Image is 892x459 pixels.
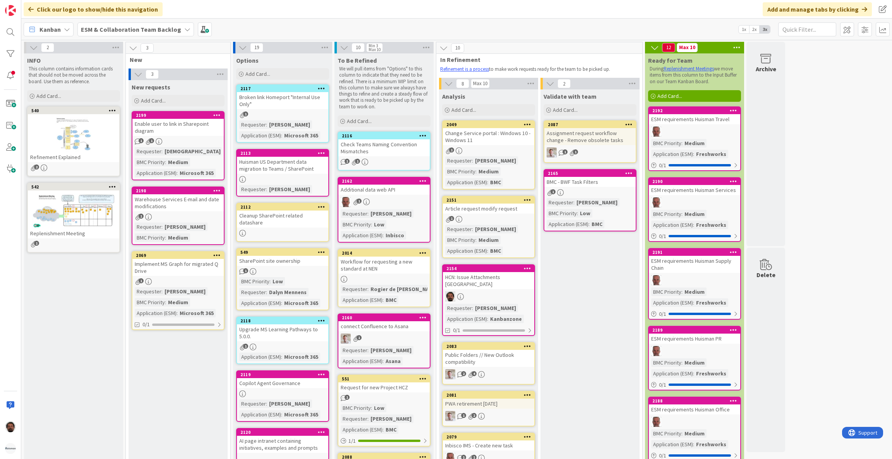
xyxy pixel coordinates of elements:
[443,369,534,379] div: Rd
[135,233,165,242] div: BMC Priority
[756,64,776,74] div: Archive
[132,187,224,211] div: 2198Warehouse Services E-mail and date modifications
[547,209,577,218] div: BMC Priority
[563,149,568,154] span: 1
[547,220,588,228] div: Application (ESM)
[342,250,430,256] div: 2014
[577,209,578,218] span: :
[369,285,440,293] div: Rogier de [PERSON_NAME]
[237,85,328,109] div: 2117Broken link Homeport "Internal Use Only"
[449,147,454,152] span: 1
[649,249,740,273] div: 2191ESM requirements Huisman Supply Chain
[243,111,248,116] span: 1
[649,178,740,195] div: 2190ESM requirements Huisman Services
[237,249,328,266] div: 549SharePoint site ownership
[472,156,473,165] span: :
[763,2,872,16] div: Add and manage tabs by clicking
[16,1,35,10] span: Support
[651,197,661,207] img: HB
[487,247,488,255] span: :
[756,270,775,279] div: Delete
[445,225,472,233] div: Requester
[237,429,328,453] div: 2120AI page intranet containing initiatives, examples and prompts
[443,433,534,450] div: 2079Inbisco IMS - Create new task
[575,198,619,207] div: [PERSON_NAME]
[659,232,666,240] span: 0 / 1
[240,151,328,156] div: 2113
[28,107,119,114] div: 540
[445,247,487,255] div: Application (ESM)
[573,149,578,154] span: 1
[338,132,430,156] div: 2116Check Teams Naming Convention Mismatches
[163,223,208,231] div: [PERSON_NAME]
[693,221,694,229] span: :
[36,92,61,99] span: Add Card...
[451,106,476,113] span: Add Card...
[443,291,534,301] div: AC
[367,285,369,293] span: :
[269,277,271,286] span: :
[445,291,455,301] img: AC
[136,113,224,118] div: 2199
[445,304,472,312] div: Requester
[544,147,636,158] div: Rd
[590,220,604,228] div: BMC
[544,128,636,145] div: Assignment request workflow change - Remove obsolete tasks
[573,198,575,207] span: :
[237,150,328,157] div: 2113
[132,252,224,259] div: 2069
[132,119,224,136] div: Enable user to link in Sharepoint diagram
[239,131,281,140] div: Application (ESM)
[132,259,224,276] div: Implement MS Graph for migrated Q Drive
[651,221,693,229] div: Application (ESM)
[165,298,166,307] span: :
[146,70,159,79] span: 3
[652,179,740,184] div: 2190
[237,371,328,388] div: 2119Copilot Agent Governance
[24,2,163,16] div: Click our logo to show/hide this navigation
[649,397,740,414] div: 2188ESM requirements Huisman Office
[81,26,181,33] b: ESM & Collaboration Team Backlog
[132,194,224,211] div: Warehouse Services E-mail and date modifications
[136,188,224,194] div: 2198
[651,298,693,307] div: Application (ESM)
[165,233,166,242] span: :
[266,288,267,296] span: :
[681,139,683,147] span: :
[547,198,573,207] div: Requester
[141,43,154,53] span: 3
[243,268,248,273] span: 1
[443,272,534,289] div: HCN: Issue Attachments [GEOGRAPHIC_DATA]
[166,298,190,307] div: Medium
[683,210,707,218] div: Medium
[132,83,170,91] span: New requests
[130,56,221,63] span: New
[760,26,770,33] span: 3x
[651,346,661,356] img: HB
[161,147,163,156] span: :
[694,150,728,158] div: Freshworks
[651,127,661,137] img: HB
[778,22,836,36] input: Quick Filter...
[28,228,119,238] div: Replenishment Meeting
[341,220,371,229] div: BMC Priority
[657,92,682,99] span: Add Card...
[266,120,267,129] span: :
[135,169,177,177] div: Application (ESM)
[132,112,224,119] div: 2199
[135,298,165,307] div: BMC Priority
[341,334,351,344] img: Rd
[237,211,328,228] div: Cleanup SharePoint related datashare
[477,167,501,176] div: Medium
[28,183,119,238] div: 542Replenishment Meeting
[649,107,740,114] div: 2192
[445,369,455,379] img: Rd
[338,132,430,139] div: 2116
[659,161,666,170] span: 0 / 1
[649,397,740,404] div: 2188
[237,249,328,256] div: 549
[445,178,487,187] div: Application (ESM)
[237,204,328,211] div: 2112
[683,139,707,147] div: Medium
[237,204,328,228] div: 2112Cleanup SharePoint related datashare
